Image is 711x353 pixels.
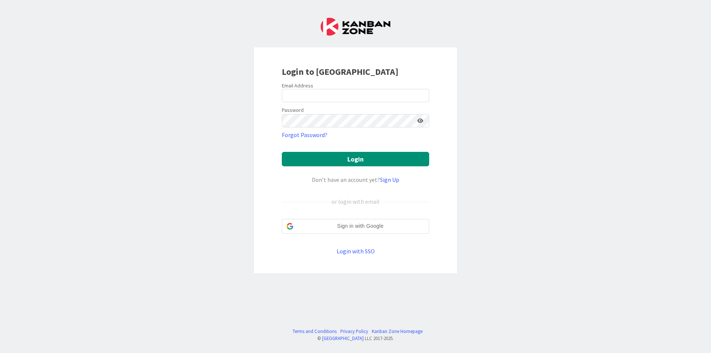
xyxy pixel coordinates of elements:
button: Login [282,152,429,166]
a: Login with SSO [337,247,375,255]
b: Login to [GEOGRAPHIC_DATA] [282,66,398,77]
a: Privacy Policy [340,328,368,335]
a: [GEOGRAPHIC_DATA] [322,335,364,341]
span: Sign in with Google [296,222,424,230]
a: Forgot Password? [282,130,327,139]
div: © LLC 2017- 2025 . [289,335,423,342]
label: Email Address [282,82,313,89]
div: Sign in with Google [282,219,429,234]
label: Password [282,106,304,114]
a: Sign Up [380,176,399,183]
a: Kanban Zone Homepage [372,328,423,335]
div: Don’t have an account yet? [282,175,429,184]
a: Terms and Conditions [293,328,337,335]
img: Kanban Zone [321,18,390,36]
div: or login with email [330,197,381,206]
